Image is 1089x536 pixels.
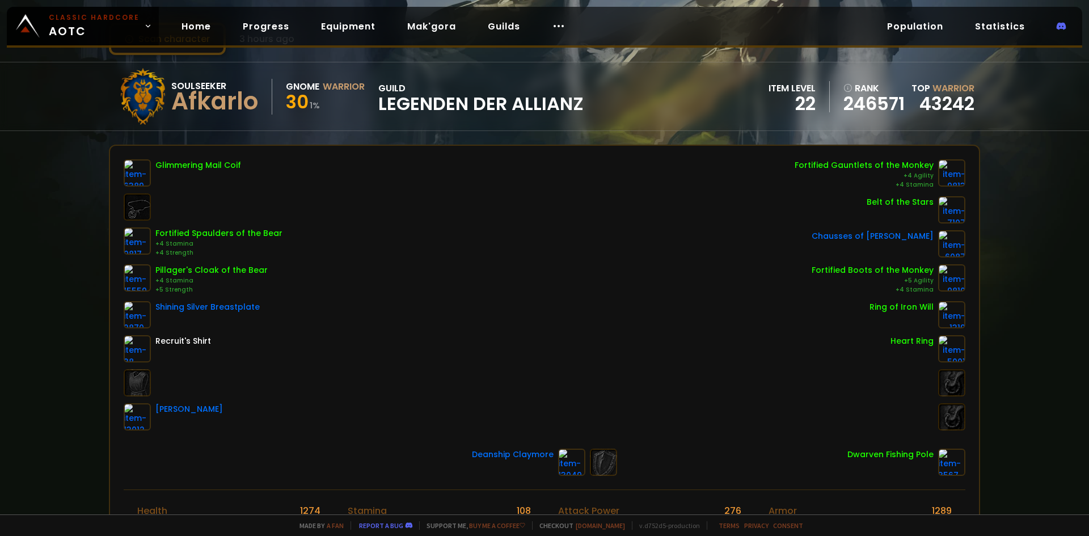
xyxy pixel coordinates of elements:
[124,227,151,255] img: item-9817
[155,335,211,347] div: Recruit's Shirt
[744,521,769,530] a: Privacy
[286,89,309,115] span: 30
[966,15,1034,38] a: Statistics
[323,79,365,94] div: Warrior
[869,301,934,313] div: Ring of Iron Will
[171,93,258,110] div: Afkarlo
[155,285,268,294] div: +5 Strength
[843,95,905,112] a: 246571
[124,301,151,328] img: item-2870
[812,230,934,242] div: Chausses of [PERSON_NAME]
[124,403,151,431] img: item-13012
[472,449,554,461] div: Deanship Claymore
[348,504,387,518] div: Stamina
[155,264,268,276] div: Pillager's Cloak of the Bear
[938,301,965,328] img: item-1319
[938,449,965,476] img: item-3567
[378,95,584,112] span: Legenden der Allianz
[49,12,140,40] span: AOTC
[911,81,974,95] div: Top
[938,196,965,223] img: item-7107
[719,521,740,530] a: Terms
[312,15,385,38] a: Equipment
[293,521,344,530] span: Made by
[137,504,167,518] div: Health
[286,79,319,94] div: Gnome
[300,504,320,518] div: 1274
[532,521,625,530] span: Checkout
[155,239,282,248] div: +4 Stamina
[795,171,934,180] div: +4 Agility
[479,15,529,38] a: Guilds
[843,81,905,95] div: rank
[359,521,403,530] a: Report a bug
[155,159,241,171] div: Glimmering Mail Coif
[938,335,965,362] img: item-5001
[769,95,816,112] div: 22
[124,335,151,362] img: item-38
[155,301,260,313] div: Shining Silver Breastplate
[932,82,974,95] span: Warrior
[938,230,965,258] img: item-6087
[795,180,934,189] div: +4 Stamina
[327,521,344,530] a: a fan
[171,79,258,93] div: Soulseeker
[890,335,934,347] div: Heart Ring
[7,7,159,45] a: Classic HardcoreAOTC
[812,285,934,294] div: +4 Stamina
[795,159,934,171] div: Fortified Gauntlets of the Monkey
[234,15,298,38] a: Progress
[878,15,952,38] a: Population
[310,100,320,111] small: 1 %
[847,449,934,461] div: Dwarven Fishing Pole
[469,521,525,530] a: Buy me a coffee
[155,403,223,415] div: [PERSON_NAME]
[419,521,525,530] span: Support me,
[769,504,797,518] div: Armor
[398,15,465,38] a: Mak'gora
[773,521,803,530] a: Consent
[938,159,965,187] img: item-9813
[124,264,151,292] img: item-15559
[558,449,585,476] img: item-13049
[155,276,268,285] div: +4 Stamina
[632,521,700,530] span: v. d752d5 - production
[938,264,965,292] img: item-9810
[49,12,140,23] small: Classic Hardcore
[172,15,220,38] a: Home
[812,276,934,285] div: +5 Agility
[932,504,952,518] div: 1289
[155,227,282,239] div: Fortified Spaulders of the Bear
[769,81,816,95] div: item level
[378,81,584,112] div: guild
[724,504,741,518] div: 276
[576,521,625,530] a: [DOMAIN_NAME]
[558,504,619,518] div: Attack Power
[155,248,282,258] div: +4 Strength
[124,159,151,187] img: item-6389
[812,264,934,276] div: Fortified Boots of the Monkey
[517,504,531,518] div: 108
[867,196,934,208] div: Belt of the Stars
[919,91,974,116] a: 43242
